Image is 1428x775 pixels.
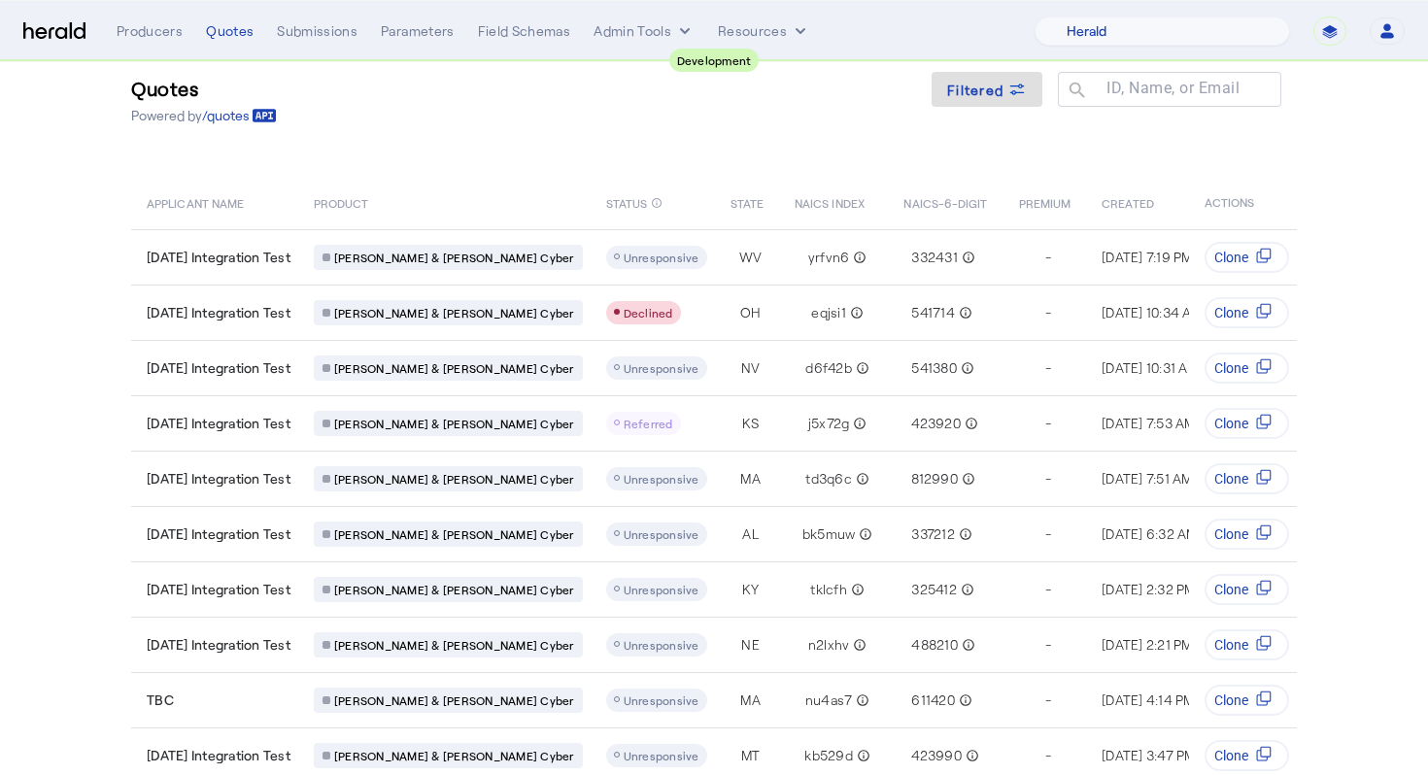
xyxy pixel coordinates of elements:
[334,360,574,376] span: [PERSON_NAME] & [PERSON_NAME] Cyber
[334,305,574,320] span: [PERSON_NAME] & [PERSON_NAME] Cyber
[1214,746,1248,765] span: Clone
[957,580,974,599] mat-icon: info_outline
[741,635,760,655] span: NE
[739,248,763,267] span: WV
[911,691,955,710] span: 611420
[1214,469,1248,489] span: Clone
[334,748,574,763] span: [PERSON_NAME] & [PERSON_NAME] Cyber
[1102,691,1195,708] span: [DATE] 4:14 PM
[147,524,290,544] span: [DATE] Integration Test
[911,358,957,378] span: 541380
[955,524,972,544] mat-icon: info_outline
[911,746,962,765] span: 423990
[1102,359,1199,376] span: [DATE] 10:31 AM
[740,469,761,489] span: MA
[131,75,277,102] h3: Quotes
[1102,581,1196,597] span: [DATE] 2:32 PM
[334,692,574,708] span: [PERSON_NAME] & [PERSON_NAME] Cyber
[849,635,867,655] mat-icon: info_outline
[911,635,958,655] span: 488210
[624,361,699,375] span: Unresponsive
[1102,747,1196,763] span: [DATE] 3:47 PM
[852,691,869,710] mat-icon: info_outline
[147,192,244,212] span: APPLICANT NAME
[1102,304,1203,320] span: [DATE] 10:34 AM
[314,192,369,212] span: PRODUCT
[804,746,853,765] span: kb529d
[1189,175,1298,229] th: ACTIONS
[624,251,699,264] span: Unresponsive
[810,580,847,599] span: tklcfh
[741,358,761,378] span: NV
[624,583,699,596] span: Unresponsive
[334,637,574,653] span: [PERSON_NAME] & [PERSON_NAME] Cyber
[606,192,648,212] span: STATUS
[847,580,865,599] mat-icon: info_outline
[1045,414,1051,433] span: -
[131,106,277,125] p: Powered by
[1058,80,1091,104] mat-icon: search
[624,693,699,707] span: Unresponsive
[478,21,571,41] div: Field Schemas
[911,524,955,544] span: 337212
[147,414,290,433] span: [DATE] Integration Test
[1205,629,1289,660] button: Clone
[958,635,975,655] mat-icon: info_outline
[849,414,867,433] mat-icon: info_outline
[1205,519,1289,550] button: Clone
[1205,740,1289,771] button: Clone
[202,106,277,125] a: /quotes
[731,192,764,212] span: STATE
[1045,524,1051,544] span: -
[811,303,846,322] span: eqjsi1
[23,22,85,41] img: Herald Logo
[1214,580,1248,599] span: Clone
[147,358,290,378] span: [DATE] Integration Test
[852,469,869,489] mat-icon: info_outline
[911,303,955,322] span: 541714
[334,250,574,265] span: [PERSON_NAME] & [PERSON_NAME] Cyber
[1214,414,1248,433] span: Clone
[855,524,872,544] mat-icon: info_outline
[334,526,574,542] span: [PERSON_NAME] & [PERSON_NAME] Cyber
[955,303,972,322] mat-icon: info_outline
[1214,248,1248,267] span: Clone
[206,21,254,41] div: Quotes
[624,638,699,652] span: Unresponsive
[742,414,760,433] span: KS
[334,416,574,431] span: [PERSON_NAME] & [PERSON_NAME] Cyber
[911,248,958,267] span: 332431
[277,21,357,41] div: Submissions
[147,746,290,765] span: [DATE] Integration Test
[147,691,174,710] span: TBC
[1019,192,1071,212] span: PREMIUM
[1102,636,1193,653] span: [DATE] 2:21 PM
[808,414,850,433] span: j5x72g
[947,80,1003,100] span: Filtered
[1045,358,1051,378] span: -
[742,524,759,544] span: AL
[911,469,958,489] span: 812990
[740,303,762,322] span: OH
[1045,580,1051,599] span: -
[808,635,850,655] span: n2lxhv
[911,580,957,599] span: 325412
[805,358,852,378] span: d6f42b
[624,749,699,762] span: Unresponsive
[1045,469,1051,489] span: -
[958,248,975,267] mat-icon: info_outline
[962,746,979,765] mat-icon: info_outline
[903,192,987,212] span: NAICS-6-DIGIT
[624,527,699,541] span: Unresponsive
[957,358,974,378] mat-icon: info_outline
[852,358,869,378] mat-icon: info_outline
[594,21,695,41] button: internal dropdown menu
[911,414,961,433] span: 423920
[1205,408,1289,439] button: Clone
[1106,79,1240,97] mat-label: ID, Name, or Email
[1205,685,1289,716] button: Clone
[853,746,870,765] mat-icon: info_outline
[805,469,852,489] span: td3q6c
[334,471,574,487] span: [PERSON_NAME] & [PERSON_NAME] Cyber
[1205,463,1289,494] button: Clone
